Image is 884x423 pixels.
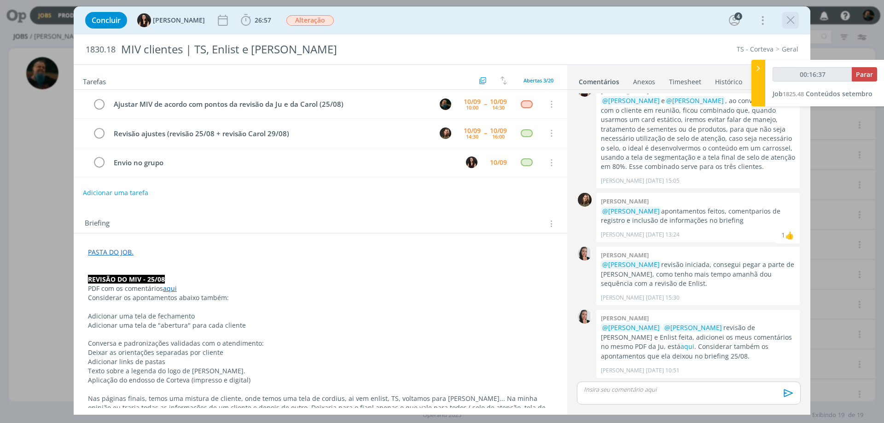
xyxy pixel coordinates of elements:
img: I [137,13,151,27]
div: 10/09 [490,159,507,166]
p: [PERSON_NAME] [601,177,644,185]
b: [PERSON_NAME] [601,197,649,205]
p: Adicionar links de pastas [88,357,553,366]
img: arrow-down-up.svg [500,76,507,85]
div: 16:00 [492,134,505,139]
p: [PERSON_NAME] [601,366,644,375]
span: [DATE] 15:05 [646,177,680,185]
span: [DATE] 15:30 [646,294,680,302]
span: Parar [856,70,873,79]
a: Job1825.48Conteúdos setembro [773,89,872,98]
button: 4 [727,13,742,28]
button: Alteração [286,15,334,26]
div: 10/09 [464,99,481,105]
div: Ajustar MIV de acordo com pontos da revisão da Ju e da Carol (25/08) [110,99,431,110]
button: Parar [852,67,877,81]
b: [PERSON_NAME] [601,314,649,322]
div: 4 [734,12,742,20]
span: [DATE] 13:24 [646,231,680,239]
span: @[PERSON_NAME] [666,96,724,105]
a: TS - Corteva [737,45,773,53]
div: 14:30 [492,105,505,110]
img: I [466,156,477,168]
span: @[PERSON_NAME] [602,260,660,269]
a: Comentários [578,73,620,87]
div: 1 [781,230,785,240]
span: 1830.18 [86,45,116,55]
span: Abertas 3/20 [523,77,553,84]
img: J [578,193,592,207]
span: @[PERSON_NAME] [602,323,660,332]
button: I[PERSON_NAME] [137,13,205,27]
span: Conteúdos setembro [806,89,872,98]
a: Timesheet [669,73,702,87]
div: Envio no grupo [110,157,457,168]
div: Revisão ajustes (revisão 25/08 + revisão Carol 29/08) [110,128,431,139]
a: aqui [163,284,177,293]
p: revisão iniciada, consegui pegar a parte de [PERSON_NAME], como tenho mais tempo amanhã dou sequê... [601,260,795,288]
p: Aplicação do endosso de Corteva (impresso e digital) [88,376,553,385]
div: 14:30 [466,134,478,139]
div: 10/09 [490,127,507,134]
p: e , ao conversarmos com o cliente em reunião, ficou combinado que, quando usarmos um card estátic... [601,96,795,172]
p: Deixar as orientações separadas por cliente [88,348,553,357]
p: Considerar os apontamentos abaixo também: [88,293,553,302]
span: Concluir [92,17,121,24]
div: MIV clientes | TS, Enlist e [PERSON_NAME] [117,38,498,61]
span: -- [484,101,487,107]
strong: REVISÃO DO MIV - 25/08 [88,275,165,284]
img: J [440,127,451,139]
p: revisão de [PERSON_NAME] e Enlist feita, adicionei os meus comentários no mesmo PDF da Ju, está .... [601,323,795,361]
div: 10/09 [464,127,481,134]
p: [PERSON_NAME] [601,231,644,239]
a: Histórico [715,73,743,87]
p: PDF com os comentários [88,284,553,293]
p: Adicionar uma tela de fechamento [88,312,553,321]
div: 10/09 [490,99,507,105]
p: [PERSON_NAME] [601,294,644,302]
button: Concluir [85,12,127,29]
p: Nas páginas finais, temos uma mistura de cliente, onde temos uma tela de cordius, ai vem enlist, ... [88,394,553,422]
span: [PERSON_NAME] [153,17,205,23]
div: Isabelle Silva [785,230,794,241]
span: @[PERSON_NAME] [664,323,722,332]
button: M [438,97,452,111]
button: I [465,156,478,169]
div: Anexos [633,77,655,87]
button: J [438,126,452,140]
div: dialog [74,6,810,415]
img: C [578,310,592,324]
img: C [578,247,592,261]
span: 1825.48 [783,90,804,98]
b: [PERSON_NAME] [601,251,649,259]
span: @[PERSON_NAME] [602,207,660,215]
button: Adicionar uma tarefa [82,185,149,201]
a: Geral [782,45,798,53]
span: Briefing [85,218,110,230]
p: Adicionar uma tela de "abertura" para cada cliente [88,321,553,330]
span: [DATE] 10:51 [646,366,680,375]
a: PASTA DO JOB. [88,248,134,256]
p: apontamentos feitos, comentparios de registro e inclusão de informações no briefing [601,207,795,226]
p: Conversa e padronizações validadas com o atendimento: [88,339,553,348]
button: 26:57 [238,13,273,28]
span: -- [484,130,487,136]
p: Texto sobre a legenda do logo de [PERSON_NAME]. [88,366,553,376]
img: M [440,99,451,110]
div: 10:00 [466,105,478,110]
span: 26:57 [255,16,271,24]
a: aqui [680,342,694,351]
span: @[PERSON_NAME] [602,96,660,105]
span: Tarefas [83,75,106,86]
